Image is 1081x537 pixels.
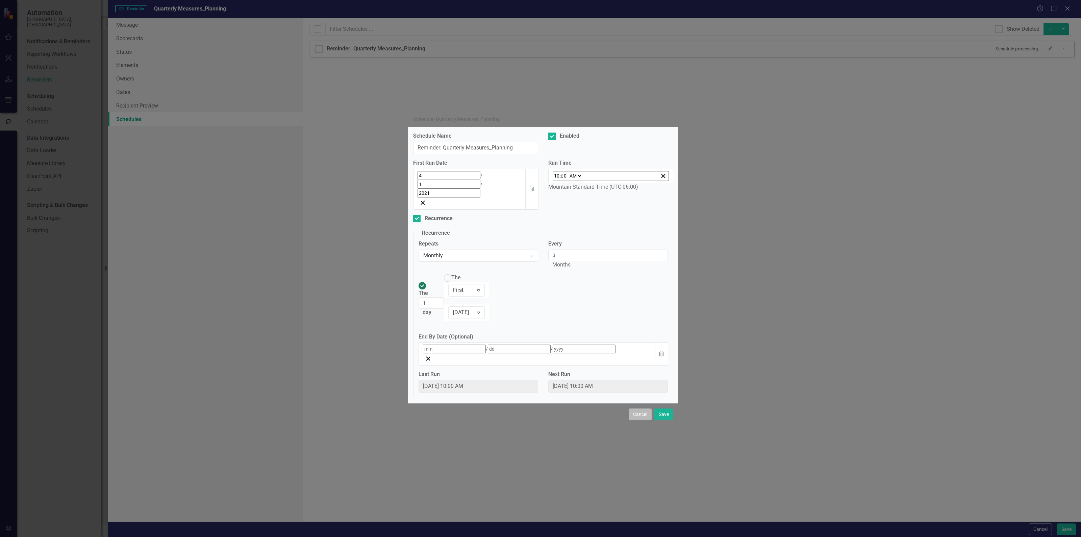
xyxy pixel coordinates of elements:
[548,261,571,268] span: Months
[419,297,444,309] input: The day
[551,346,553,352] span: /
[425,215,453,223] div: Recurrence
[413,142,538,154] input: Schedule Name
[560,132,579,140] div: Enabled
[419,371,538,378] label: Last Run
[413,132,538,140] label: Schedule Name
[419,290,432,296] span: The
[419,240,538,248] label: Repeats
[419,333,668,341] div: End By Date (Optional)
[560,173,561,179] span: :
[488,345,551,353] input: dd
[423,252,526,260] div: Monthly
[548,371,668,378] label: Next Run
[629,408,652,420] button: Cancel
[548,240,668,248] label: Every
[553,345,615,353] input: yyyy
[548,159,673,167] label: Run Time
[413,159,538,167] div: First Run Date
[561,171,567,181] input: --
[548,183,673,191] div: Mountain Standard Time (UTC-06:00)
[554,171,560,181] input: --
[480,173,482,178] span: /
[419,309,431,316] span: day
[444,274,489,321] span: The
[453,286,454,294] input: TheFirst[DATE]
[486,346,488,352] span: /
[453,309,454,317] input: TheFirst[DATE]
[654,408,673,420] button: Save
[419,229,453,237] legend: Recurrence
[480,182,482,187] span: /
[423,345,486,353] input: mm
[413,117,500,122] div: Schedule » Quarterly Measures_Planning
